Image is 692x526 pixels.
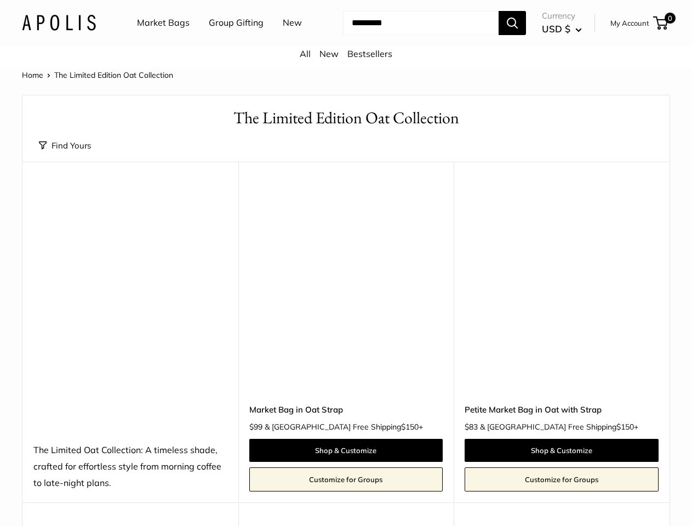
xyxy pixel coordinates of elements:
button: Search [499,11,526,35]
a: My Account [610,16,649,30]
span: $83 [465,422,478,432]
a: Market Bag in Oat StrapMarket Bag in Oat Strap [249,189,443,383]
input: Search... [343,11,499,35]
span: & [GEOGRAPHIC_DATA] Free Shipping + [480,423,638,431]
h1: The Limited Edition Oat Collection [39,106,653,130]
a: Petite Market Bag in Oat with Strap [465,403,659,416]
a: New [319,48,339,59]
a: All [300,48,311,59]
a: Group Gifting [209,15,264,31]
nav: Breadcrumb [22,68,173,82]
a: Market Bags [137,15,190,31]
a: Home [22,70,43,80]
a: Shop & Customize [249,439,443,462]
span: $99 [249,422,262,432]
a: Petite Market Bag in Oat with StrapPetite Market Bag in Oat with Strap [465,189,659,383]
a: Market Bag in Oat Strap [249,403,443,416]
span: The Limited Edition Oat Collection [54,70,173,80]
a: Customize for Groups [465,467,659,491]
span: USD $ [542,23,570,35]
button: USD $ [542,20,582,38]
a: 0 [654,16,668,30]
a: New [283,15,302,31]
span: Currency [542,8,582,24]
a: Bestsellers [347,48,392,59]
span: 0 [665,13,676,24]
button: Find Yours [39,138,91,153]
span: & [GEOGRAPHIC_DATA] Free Shipping + [265,423,423,431]
a: Shop & Customize [465,439,659,462]
img: Apolis [22,15,96,31]
span: $150 [401,422,419,432]
div: The Limited Oat Collection: A timeless shade, crafted for effortless style from morning coffee to... [33,442,227,491]
span: $150 [616,422,634,432]
a: Customize for Groups [249,467,443,491]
